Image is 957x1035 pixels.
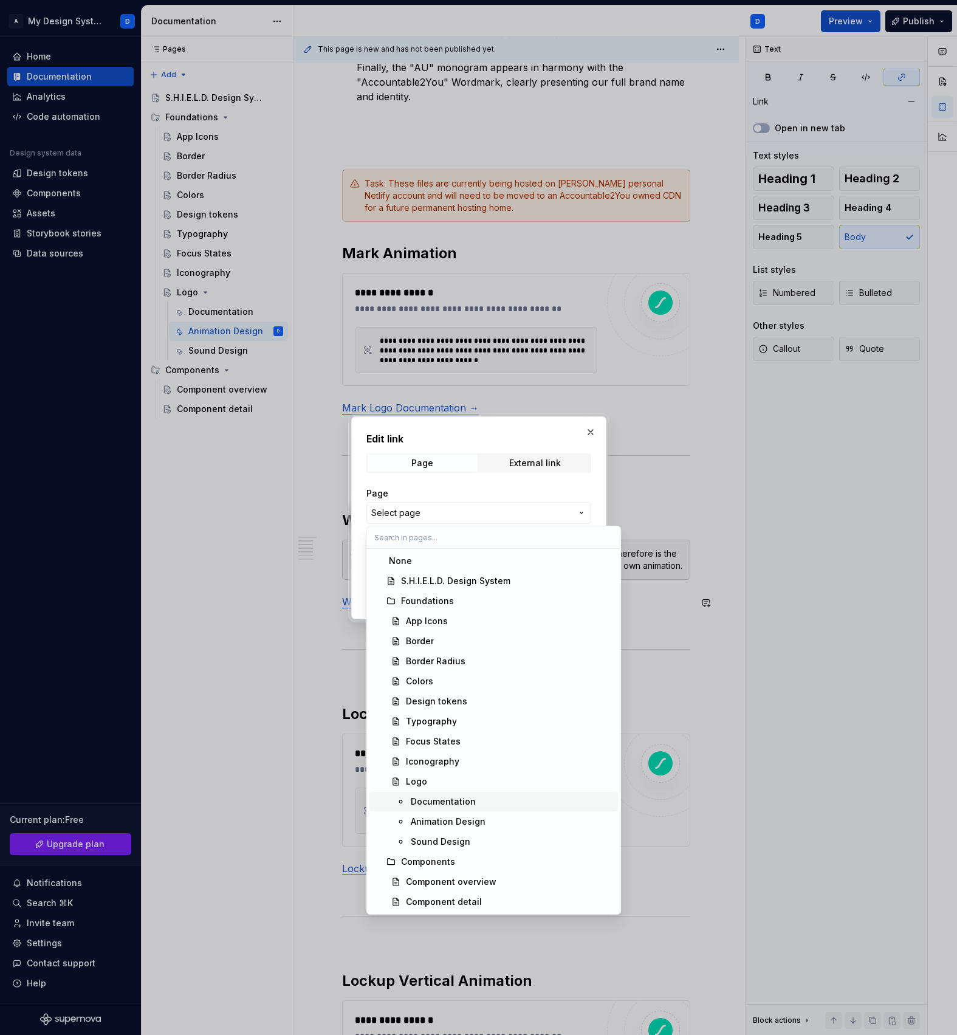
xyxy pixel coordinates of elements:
[411,796,476,808] div: Documentation
[406,735,461,748] div: Focus States
[367,526,621,548] input: Search in pages...
[406,876,496,888] div: Component overview
[401,856,455,868] div: Components
[411,816,485,828] div: Animation Design
[411,836,470,848] div: Sound Design
[389,555,412,567] div: None
[406,695,467,707] div: Design tokens
[406,755,459,768] div: Iconography
[406,655,465,667] div: Border Radius
[401,575,510,587] div: S.H.I.E.L.D. Design System
[401,595,454,607] div: Foundations
[406,896,482,908] div: Component detail
[406,775,427,788] div: Logo
[367,549,621,914] div: Search in pages...
[406,715,457,727] div: Typography
[406,615,448,627] div: App Icons
[406,675,433,687] div: Colors
[406,635,434,647] div: Border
